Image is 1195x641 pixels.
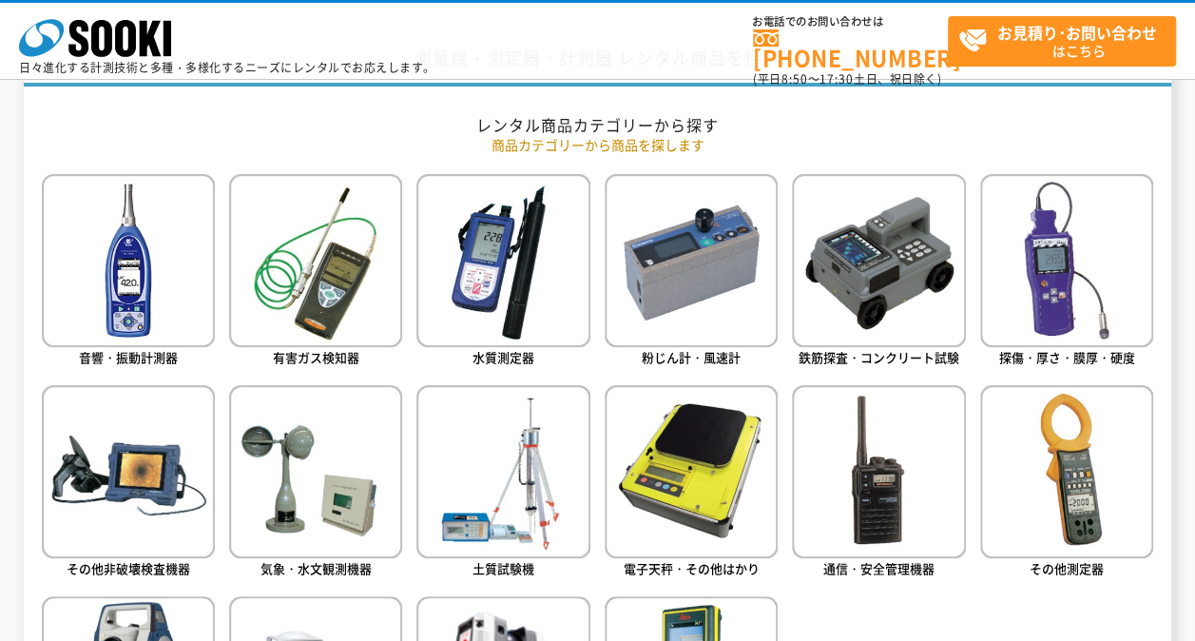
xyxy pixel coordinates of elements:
a: 水質測定器 [416,174,589,371]
span: 気象・水文観測機器 [260,559,372,577]
span: 水質測定器 [472,348,534,366]
img: 通信・安全管理機器 [792,385,965,558]
img: 電子天秤・その他はかり [605,385,778,558]
span: (平日 ～ 土日、祝日除く) [753,70,941,87]
span: 鉄筋探査・コンクリート試験 [799,348,959,366]
img: 土質試験機 [416,385,589,558]
span: お電話でのお問い合わせは [753,16,948,28]
a: お見積り･お問い合わせはこちら [948,16,1176,67]
a: 電子天秤・その他はかり [605,385,778,582]
span: 探傷・厚さ・膜厚・硬度 [999,348,1135,366]
a: 探傷・厚さ・膜厚・硬度 [980,174,1153,371]
strong: お見積り･お問い合わせ [997,21,1157,44]
a: 鉄筋探査・コンクリート試験 [792,174,965,371]
span: 17:30 [819,70,854,87]
span: 通信・安全管理機器 [823,559,935,577]
h2: レンタル商品カテゴリーから探す [42,115,1154,135]
a: その他非破壊検査機器 [42,385,215,582]
span: 有害ガス検知器 [273,348,359,366]
img: 粉じん計・風速計 [605,174,778,347]
span: 土質試験機 [472,559,534,577]
a: 通信・安全管理機器 [792,385,965,582]
span: 粉じん計・風速計 [642,348,741,366]
p: 日々進化する計測技術と多種・多様化するニーズにレンタルでお応えします。 [19,62,435,73]
img: 探傷・厚さ・膜厚・硬度 [980,174,1153,347]
span: その他測定器 [1030,559,1104,577]
img: 音響・振動計測器 [42,174,215,347]
a: 有害ガス検知器 [229,174,402,371]
span: 8:50 [781,70,808,87]
a: 粉じん計・風速計 [605,174,778,371]
a: 音響・振動計測器 [42,174,215,371]
span: はこちら [958,17,1175,65]
img: その他非破壊検査機器 [42,385,215,558]
a: 土質試験機 [416,385,589,582]
img: 水質測定器 [416,174,589,347]
span: 電子天秤・その他はかり [624,559,760,577]
a: [PHONE_NUMBER] [753,29,948,68]
a: その他測定器 [980,385,1153,582]
span: 音響・振動計測器 [79,348,178,366]
img: 有害ガス検知器 [229,174,402,347]
img: 鉄筋探査・コンクリート試験 [792,174,965,347]
img: 気象・水文観測機器 [229,385,402,558]
p: 商品カテゴリーから商品を探します [42,135,1154,155]
a: 気象・水文観測機器 [229,385,402,582]
img: その他測定器 [980,385,1153,558]
span: その他非破壊検査機器 [67,559,190,577]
